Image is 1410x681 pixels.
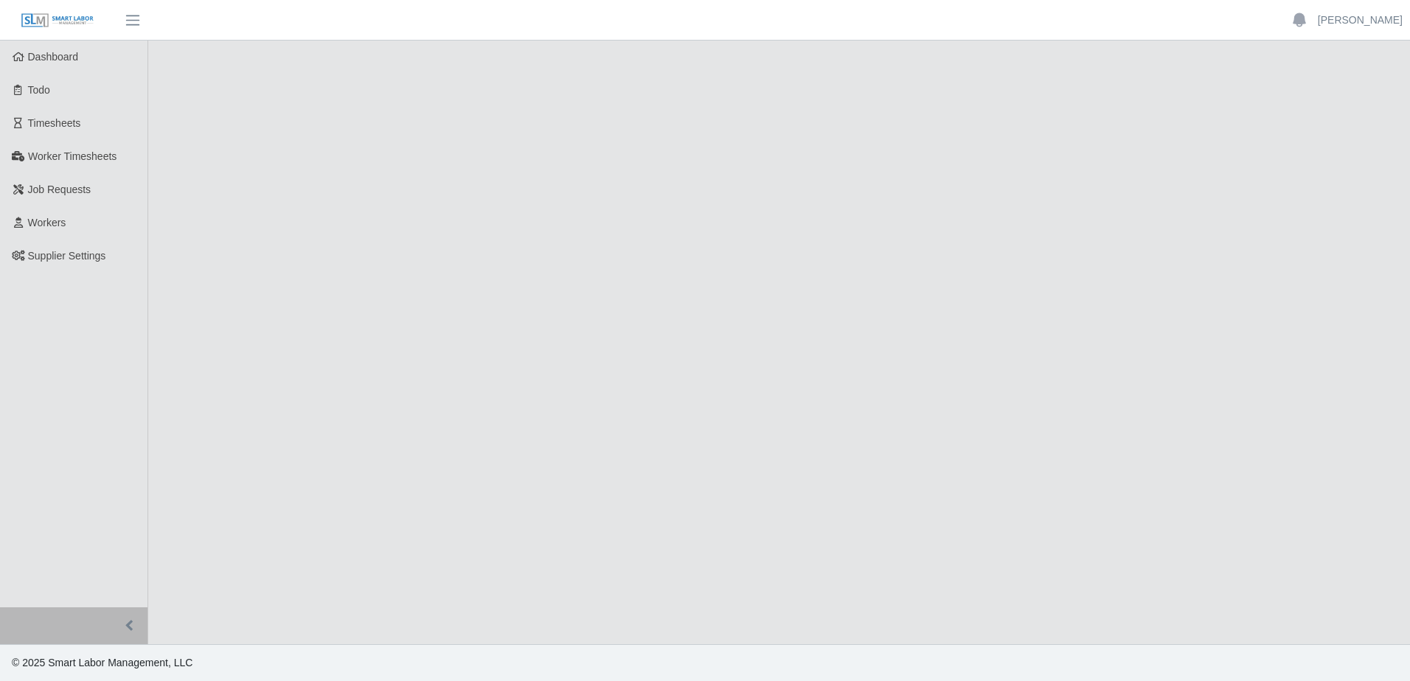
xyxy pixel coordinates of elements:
[12,657,192,668] span: © 2025 Smart Labor Management, LLC
[28,51,79,63] span: Dashboard
[28,217,66,228] span: Workers
[1318,13,1403,28] a: [PERSON_NAME]
[28,84,50,96] span: Todo
[28,117,81,129] span: Timesheets
[28,184,91,195] span: Job Requests
[28,250,106,262] span: Supplier Settings
[21,13,94,29] img: SLM Logo
[28,150,117,162] span: Worker Timesheets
